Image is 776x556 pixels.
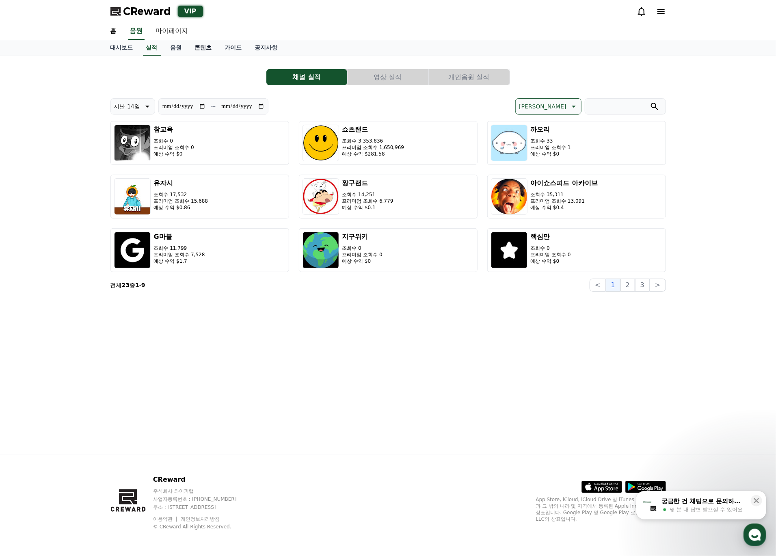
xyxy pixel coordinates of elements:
[135,282,139,288] strong: 1
[128,23,145,40] a: 음원
[188,40,218,56] a: 콘텐츠
[154,125,194,134] h3: 참교육
[218,40,249,56] a: 가이드
[110,281,145,289] p: 전체 중 -
[154,138,194,144] p: 조회수 0
[342,198,393,204] p: 프리미엄 조회수 6,779
[114,101,140,112] p: 지난 14일
[531,178,598,188] h3: 아이쇼스피드 아카이브
[491,178,527,215] img: 아이쇼스피드 아카이브
[487,175,666,219] button: 아이쇼스피드 아카이브 조회수 35,311 프리미엄 조회수 13,091 예상 수익 $0.4
[110,175,289,219] button: 유자시 조회수 17,532 프리미엄 조회수 15,688 예상 수익 $0.86
[105,257,156,278] a: 설정
[153,516,179,522] a: 이용약관
[590,279,605,292] button: <
[122,282,130,288] strong: 23
[531,251,571,258] p: 프리미엄 조회수 0
[342,258,383,264] p: 예상 수익 $0
[531,191,598,198] p: 조회수 35,311
[2,257,54,278] a: 홈
[54,257,105,278] a: 대화
[153,524,252,530] p: © CReward All Rights Reserved.
[299,121,478,165] button: 쇼츠랜드 조회수 3,353,836 프리미엄 조회수 1,650,969 예상 수익 $281.58
[303,125,339,161] img: 쇼츠랜드
[299,228,478,272] button: 지구위키 조회수 0 프리미엄 조회수 0 예상 수익 $0
[110,121,289,165] button: 참교육 조회수 0 프리미엄 조회수 0 예상 수익 $0
[606,279,620,292] button: 1
[114,178,151,215] img: 유자시
[143,40,161,56] a: 실적
[266,69,348,85] a: 채널 실적
[635,279,650,292] button: 3
[487,228,666,272] button: 핵심만 조회수 0 프리미엄 조회수 0 예상 수익 $0
[342,125,404,134] h3: 쇼츠랜드
[303,232,339,268] img: 지구위키
[342,151,404,157] p: 예상 수익 $281.58
[531,144,571,151] p: 프리미엄 조회수 1
[154,198,208,204] p: 프리미엄 조회수 15,688
[153,488,252,494] p: 주식회사 와이피랩
[491,232,527,268] img: 핵심만
[531,232,571,242] h3: 핵심만
[249,40,284,56] a: 공지사항
[531,198,598,204] p: 프리미엄 조회수 13,091
[211,102,216,111] p: ~
[26,270,30,276] span: 홈
[181,516,220,522] a: 개인정보처리방침
[123,5,171,18] span: CReward
[154,178,208,188] h3: 유자시
[536,496,666,522] p: App Store, iCloud, iCloud Drive 및 iTunes Store는 미국과 그 밖의 나라 및 지역에서 등록된 Apple Inc.의 서비스 상표입니다. Goo...
[154,245,205,251] p: 조회수 11,799
[153,475,252,485] p: CReward
[342,191,393,198] p: 조회수 14,251
[154,191,208,198] p: 조회수 17,532
[153,496,252,502] p: 사업자등록번호 : [PHONE_NUMBER]
[125,270,135,276] span: 설정
[342,232,383,242] h3: 지구위키
[110,228,289,272] button: G마블 조회수 11,799 프리미엄 조회수 7,528 예상 수익 $1.7
[104,40,140,56] a: 대시보드
[141,282,145,288] strong: 9
[531,258,571,264] p: 예상 수익 $0
[104,23,123,40] a: 홈
[154,151,194,157] p: 예상 수익 $0
[303,178,339,215] img: 짱구랜드
[114,125,151,161] img: 참교육
[110,5,171,18] a: CReward
[114,232,151,268] img: G마블
[178,6,203,17] div: VIP
[149,23,195,40] a: 마이페이지
[342,204,393,211] p: 예상 수익 $0.1
[154,144,194,151] p: 프리미엄 조회수 0
[342,251,383,258] p: 프리미엄 조회수 0
[164,40,188,56] a: 음원
[531,245,571,251] p: 조회수 0
[154,251,205,258] p: 프리미엄 조회수 7,528
[429,69,510,85] button: 개인음원 실적
[650,279,666,292] button: >
[342,245,383,251] p: 조회수 0
[153,504,252,511] p: 주소 : [STREET_ADDRESS]
[491,125,527,161] img: 까오리
[342,144,404,151] p: 프리미엄 조회수 1,650,969
[515,98,581,115] button: [PERSON_NAME]
[154,204,208,211] p: 예상 수익 $0.86
[487,121,666,165] button: 까오리 조회수 33 프리미엄 조회수 1 예상 수익 $0
[531,151,571,157] p: 예상 수익 $0
[531,138,571,144] p: 조회수 33
[74,270,84,277] span: 대화
[266,69,347,85] button: 채널 실적
[154,232,205,242] h3: G마블
[342,178,393,188] h3: 짱구랜드
[342,138,404,144] p: 조회수 3,353,836
[531,204,598,211] p: 예상 수익 $0.4
[519,101,566,112] p: [PERSON_NAME]
[531,125,571,134] h3: 까오리
[299,175,478,219] button: 짱구랜드 조회수 14,251 프리미엄 조회수 6,779 예상 수익 $0.1
[348,69,429,85] a: 영상 실적
[154,258,205,264] p: 예상 수익 $1.7
[348,69,428,85] button: 영상 실적
[110,98,155,115] button: 지난 14일
[620,279,635,292] button: 2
